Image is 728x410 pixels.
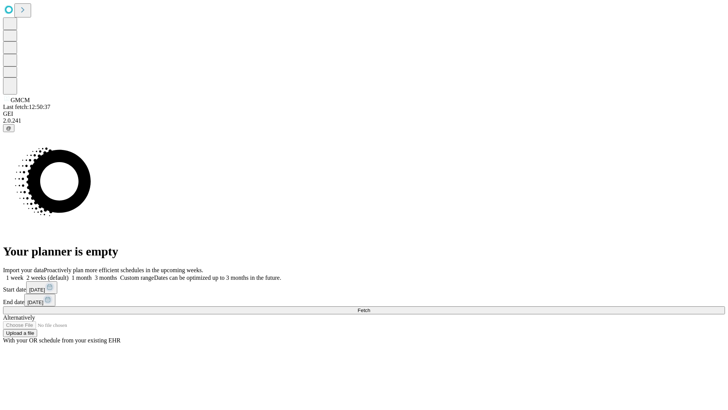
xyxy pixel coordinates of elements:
[3,314,35,321] span: Alternatively
[154,274,281,281] span: Dates can be optimized up to 3 months in the future.
[24,294,55,306] button: [DATE]
[6,125,11,131] span: @
[3,117,725,124] div: 2.0.241
[120,274,154,281] span: Custom range
[44,267,203,273] span: Proactively plan more efficient schedules in the upcoming weeks.
[3,281,725,294] div: Start date
[3,294,725,306] div: End date
[3,337,121,344] span: With your OR schedule from your existing EHR
[26,281,57,294] button: [DATE]
[11,97,30,103] span: GMCM
[3,124,14,132] button: @
[3,244,725,259] h1: Your planner is empty
[6,274,24,281] span: 1 week
[72,274,92,281] span: 1 month
[3,329,37,337] button: Upload a file
[3,306,725,314] button: Fetch
[358,307,370,313] span: Fetch
[95,274,117,281] span: 3 months
[29,287,45,293] span: [DATE]
[3,104,50,110] span: Last fetch: 12:50:37
[27,300,43,305] span: [DATE]
[3,267,44,273] span: Import your data
[27,274,69,281] span: 2 weeks (default)
[3,110,725,117] div: GEI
